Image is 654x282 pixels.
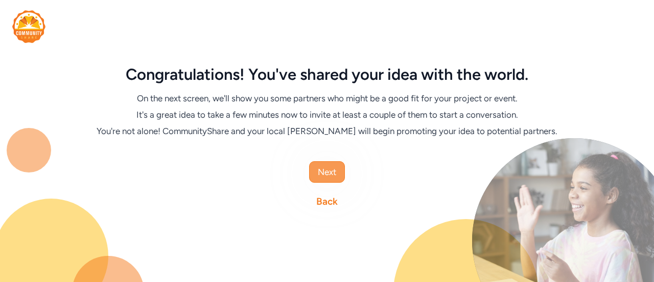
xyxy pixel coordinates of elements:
[86,66,568,84] div: Congratulations! You've shared your idea with the world.
[309,161,345,183] button: Next
[316,194,338,209] a: Back
[86,92,568,104] div: On the next screen, we'll show you some partners who might be a good fit for your project or event.
[86,109,568,121] div: It's a great idea to take a few minutes now to invite at least a couple of them to start a conver...
[86,125,568,137] div: You're not alone! CommunityShare and your local [PERSON_NAME] will begin promoting your idea to p...
[318,166,336,178] span: Next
